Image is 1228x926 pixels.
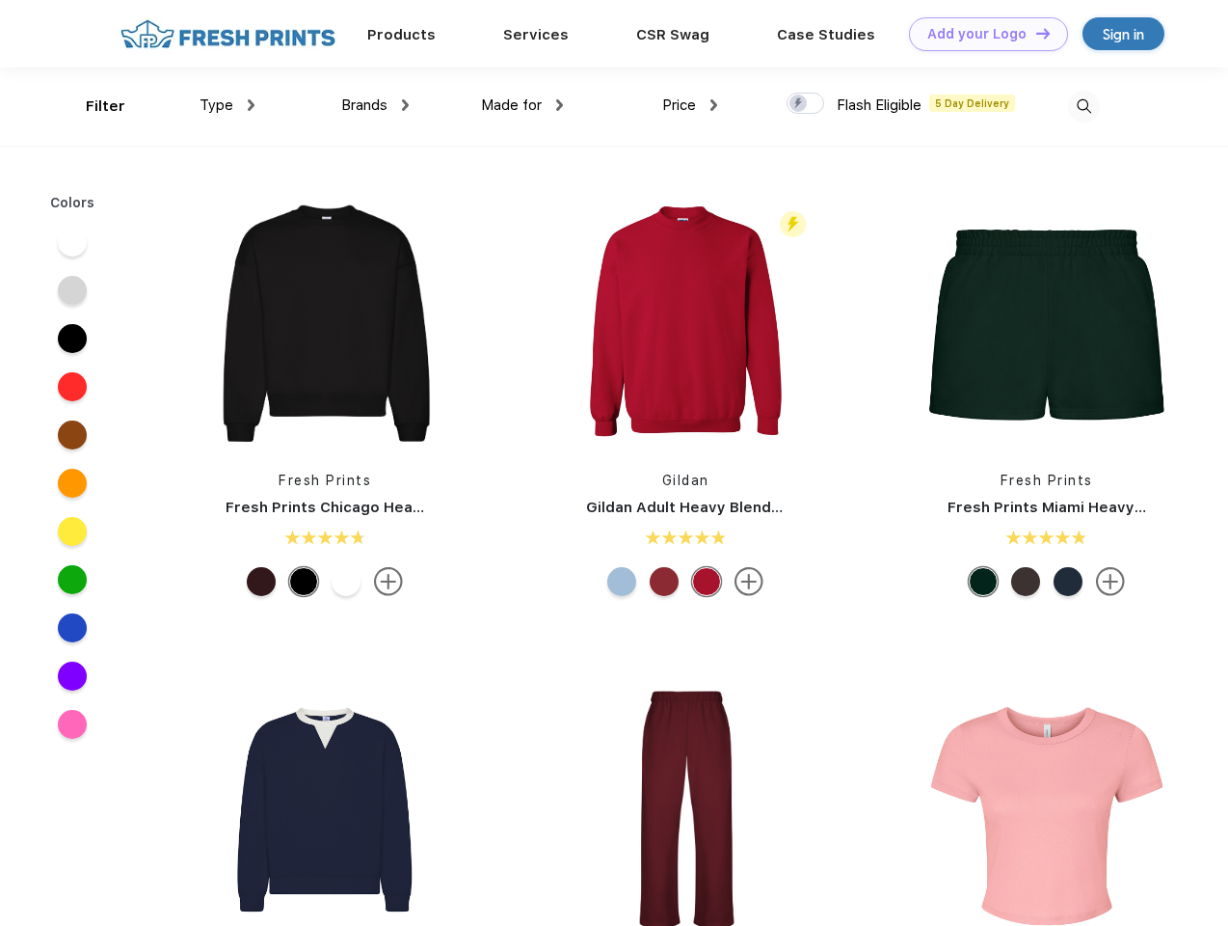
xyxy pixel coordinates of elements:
img: flash_active_toggle.svg [780,211,806,237]
span: 5 Day Delivery [929,95,1015,112]
img: func=resize&h=266 [197,195,453,451]
div: Add your Logo [927,26,1027,42]
span: Brands [341,96,387,114]
div: Black [289,567,318,596]
div: Hth Spt Scrlt Rd [650,567,679,596]
div: Sign in [1103,23,1144,45]
img: more.svg [734,567,763,596]
div: Cherry Red [692,567,721,596]
a: Gildan Adult Heavy Blend Adult 8 Oz. 50/50 Fleece Crew [586,499,1000,516]
img: desktop_search.svg [1068,91,1100,123]
a: Fresh Prints Chicago Heavyweight Crewneck [226,499,558,516]
div: Navy [1054,567,1082,596]
a: Products [367,26,436,43]
div: Forest Green mto [969,567,998,596]
div: Dark Chocolate mto [1011,567,1040,596]
img: dropdown.png [248,99,254,111]
img: dropdown.png [556,99,563,111]
div: White [332,567,360,596]
a: Fresh Prints [279,473,371,488]
img: more.svg [1096,567,1125,596]
img: dropdown.png [710,99,717,111]
img: func=resize&h=266 [919,195,1175,451]
img: func=resize&h=266 [557,195,814,451]
span: Type [200,96,233,114]
img: DT [1036,28,1050,39]
span: Price [662,96,696,114]
span: Flash Eligible [837,96,921,114]
div: Colors [36,193,110,213]
a: Fresh Prints [1001,473,1093,488]
img: more.svg [374,567,403,596]
div: Burgundy mto [247,567,276,596]
a: Sign in [1082,17,1164,50]
span: Made for [481,96,542,114]
img: dropdown.png [402,99,409,111]
div: Light Blue [607,567,636,596]
img: fo%20logo%202.webp [115,17,341,51]
a: Gildan [662,473,709,488]
div: Filter [86,95,125,118]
